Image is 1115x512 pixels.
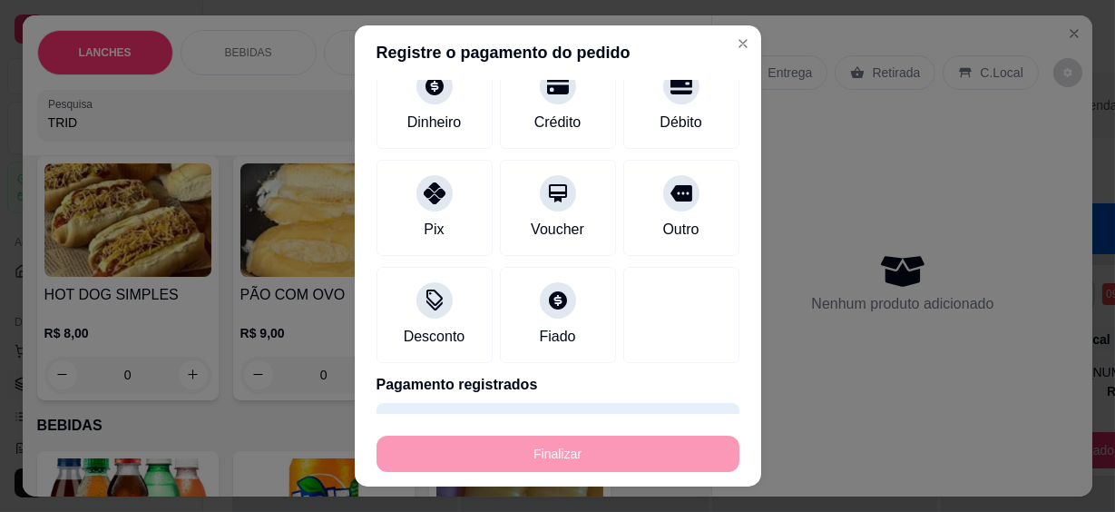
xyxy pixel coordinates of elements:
[729,29,758,58] button: Close
[377,374,739,396] p: Pagamento registrados
[531,219,584,241] div: Voucher
[404,326,465,348] div: Desconto
[660,112,701,133] div: Débito
[662,219,699,241] div: Outro
[534,112,582,133] div: Crédito
[539,326,575,348] div: Fiado
[407,112,462,133] div: Dinheiro
[424,219,444,241] div: Pix
[355,25,761,80] header: Registre o pagamento do pedido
